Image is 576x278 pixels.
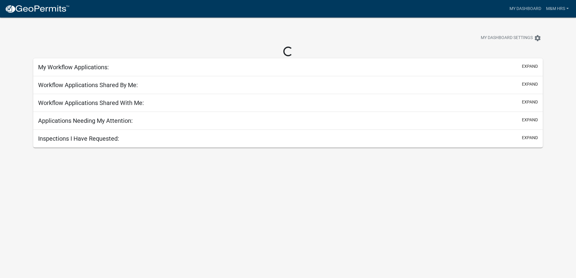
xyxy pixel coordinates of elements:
[38,81,138,89] h5: Workflow Applications Shared By Me:
[476,32,546,44] button: My Dashboard Settingssettings
[481,34,533,42] span: My Dashboard Settings
[534,34,541,42] i: settings
[522,117,538,123] button: expand
[522,99,538,105] button: expand
[522,63,538,70] button: expand
[38,135,119,142] h5: Inspections I Have Requested:
[38,64,109,71] h5: My Workflow Applications:
[38,99,144,106] h5: Workflow Applications Shared With Me:
[522,135,538,141] button: expand
[522,81,538,87] button: expand
[38,117,133,124] h5: Applications Needing My Attention:
[544,3,571,15] a: M&M HRS
[507,3,544,15] a: My Dashboard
